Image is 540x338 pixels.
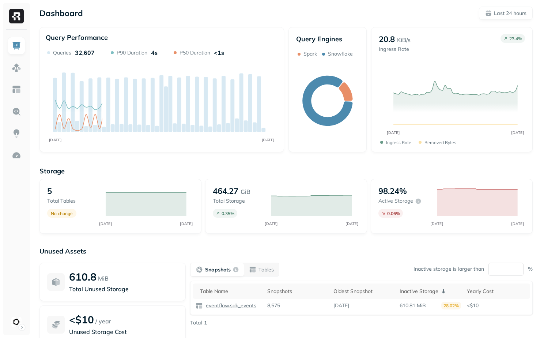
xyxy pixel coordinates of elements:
[98,274,109,283] p: MiB
[12,41,21,50] img: Dashboard
[200,288,261,295] div: Table Name
[379,46,411,53] p: Ingress Rate
[180,49,210,56] p: P50 Duration
[378,198,413,204] p: Active storage
[49,138,62,142] tspan: [DATE]
[511,130,524,135] tspan: [DATE]
[12,63,21,72] img: Assets
[51,211,73,216] p: No change
[204,319,207,326] p: 1
[431,221,443,226] tspan: [DATE]
[151,49,158,56] p: 4s
[333,288,394,295] div: Oldest Snapshot
[47,198,98,204] p: Total tables
[203,302,256,309] a: eventflow.sdk_events
[222,211,234,216] p: 0.35 %
[11,317,22,327] img: Ludeo
[386,140,411,145] p: Ingress Rate
[75,49,95,56] p: 32,607
[267,288,328,295] div: Snapshots
[296,35,359,43] p: Query Engines
[204,302,256,309] p: eventflow.sdk_events
[39,8,83,18] p: Dashboard
[424,140,456,145] p: Removed bytes
[303,50,317,57] p: Spark
[414,266,484,273] p: Inactive storage is larger than
[262,138,275,142] tspan: [DATE]
[258,266,274,273] p: Tables
[378,186,407,196] p: 98.24%
[241,187,250,196] p: GiB
[95,317,111,326] p: / year
[196,302,203,309] img: table
[205,266,231,273] p: Snapshots
[47,186,52,196] p: 5
[267,302,280,309] p: 8,575
[479,7,533,20] button: Last 24 hours
[12,151,21,160] img: Optimization
[467,302,527,309] p: <$10
[180,221,193,226] tspan: [DATE]
[528,266,533,273] p: %
[213,198,264,204] p: Total storage
[69,313,94,326] p: <$10
[39,167,533,175] p: Storage
[117,49,147,56] p: P90 Duration
[213,186,238,196] p: 464.27
[387,211,400,216] p: 0.06 %
[400,302,426,309] p: 610.81 MiB
[12,129,21,138] img: Insights
[511,221,524,226] tspan: [DATE]
[53,49,71,56] p: Queries
[12,85,21,94] img: Asset Explorer
[99,221,112,226] tspan: [DATE]
[190,319,202,326] p: Total
[379,34,395,44] p: 20.8
[39,247,533,255] p: Unused Assets
[387,130,400,135] tspan: [DATE]
[346,221,359,226] tspan: [DATE]
[400,288,438,295] p: Inactive Storage
[214,49,224,56] p: <1s
[509,36,522,41] p: 23.4 %
[441,302,461,309] p: 28.02%
[397,35,411,44] p: KiB/s
[494,10,526,17] p: Last 24 hours
[46,33,108,42] p: Query Performance
[12,107,21,116] img: Query Explorer
[328,50,353,57] p: Snowflake
[467,288,527,295] div: Yearly Cost
[333,302,349,309] p: [DATE]
[69,285,178,293] p: Total Unused Storage
[9,9,24,23] img: Ryft
[265,221,278,226] tspan: [DATE]
[69,270,97,283] p: 610.8
[69,327,178,336] p: Unused Storage Cost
